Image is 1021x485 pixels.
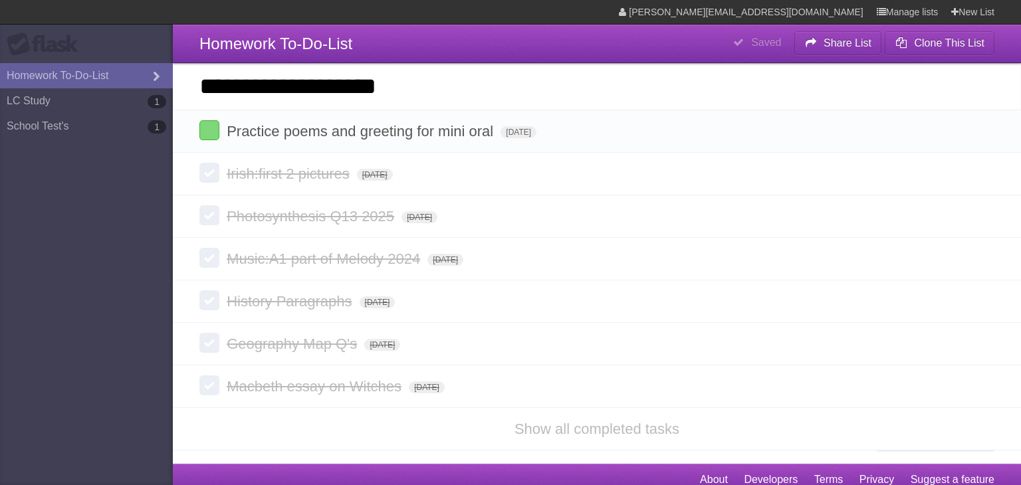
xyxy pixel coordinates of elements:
[199,120,219,140] label: Done
[148,95,166,108] b: 1
[7,33,86,56] div: Flask
[751,37,781,48] b: Saved
[227,378,405,395] span: Macbeth essay on Witches
[501,126,536,138] span: [DATE]
[227,208,397,225] span: Photosynthesis Q13 2025
[199,163,219,183] label: Done
[199,290,219,310] label: Done
[227,293,355,310] span: History Paragraphs
[227,336,360,352] span: Geography Map Q's
[199,35,352,52] span: Homework To-Do-List
[227,165,353,182] span: Irish:first 2 pictures
[199,248,219,268] label: Done
[227,123,497,140] span: Practice poems and greeting for mini oral
[401,211,437,223] span: [DATE]
[199,375,219,395] label: Done
[227,250,423,267] span: Music:A1 part of Melody 2024
[794,31,882,55] button: Share List
[357,169,393,181] span: [DATE]
[914,37,984,48] b: Clone This List
[364,339,400,351] span: [DATE]
[409,381,445,393] span: [DATE]
[427,254,463,266] span: [DATE]
[360,296,396,308] span: [DATE]
[148,120,166,134] b: 1
[885,31,994,55] button: Clone This List
[199,205,219,225] label: Done
[514,421,679,437] a: Show all completed tasks
[824,37,871,48] b: Share List
[199,333,219,353] label: Done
